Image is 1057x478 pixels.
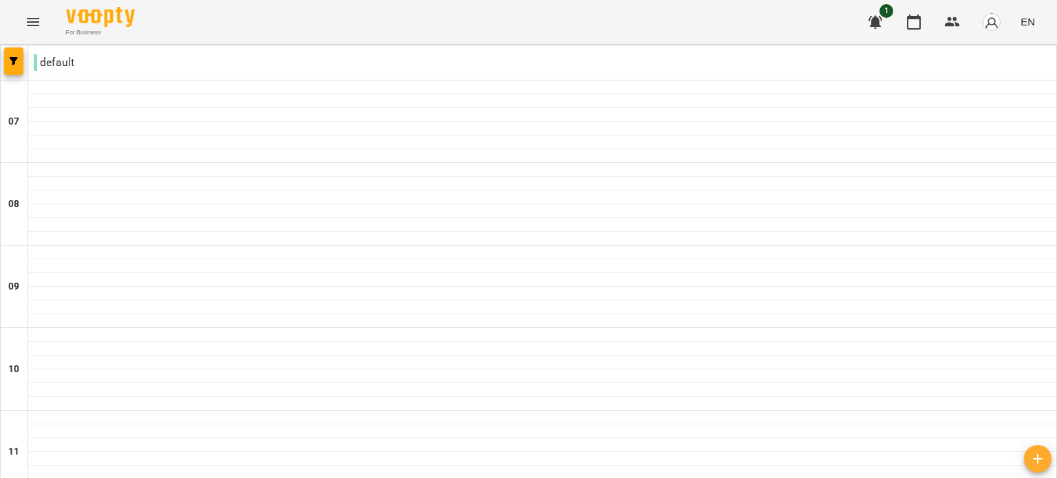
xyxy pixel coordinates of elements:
button: EN [1015,9,1040,34]
button: Add lesson [1024,445,1051,472]
h6: 08 [8,197,19,212]
h6: 10 [8,362,19,377]
h6: 09 [8,279,19,294]
img: Voopty Logo [66,7,135,27]
img: avatar_s.png [982,12,1001,32]
button: Menu [17,6,50,39]
span: For Business [66,28,135,37]
span: 1 [879,4,893,18]
h6: 07 [8,114,19,129]
p: default [34,54,74,71]
h6: 11 [8,444,19,459]
span: EN [1021,14,1035,29]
